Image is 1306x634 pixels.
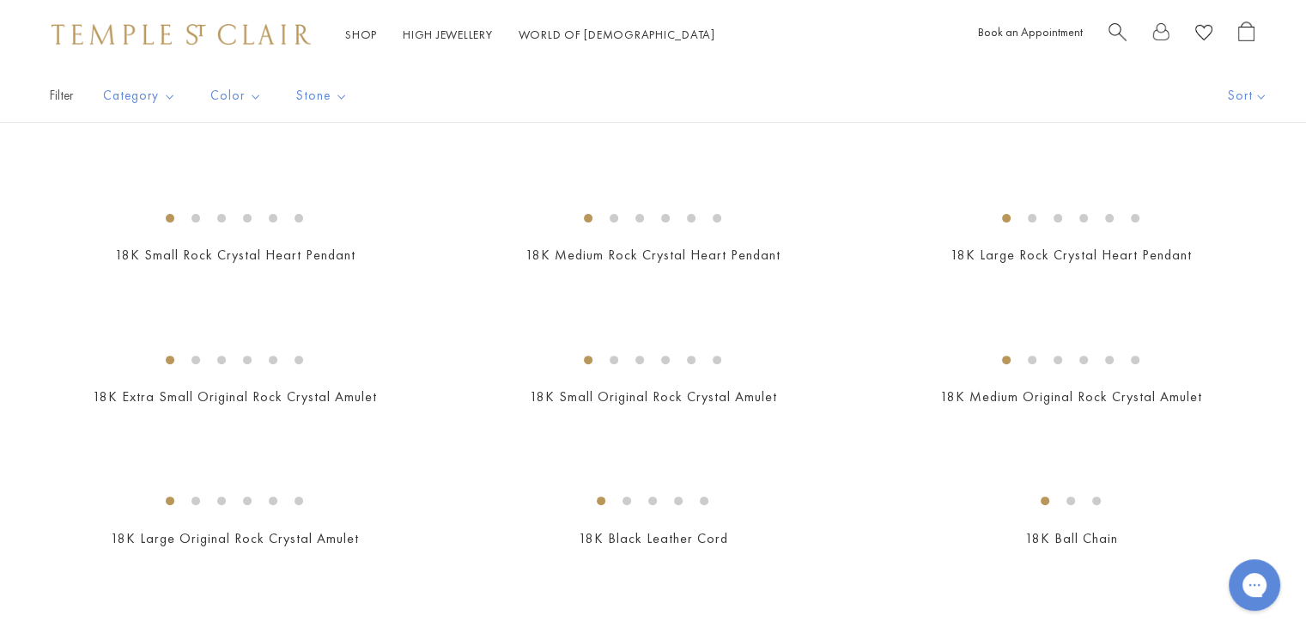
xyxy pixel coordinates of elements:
a: Book an Appointment [978,24,1083,40]
a: 18K Small Rock Crystal Heart Pendant [114,246,355,264]
a: High JewelleryHigh Jewellery [403,27,493,42]
iframe: Gorgias live chat messenger [1220,553,1289,617]
a: 18K Ball Chain [1024,529,1117,547]
img: Temple St. Clair [52,24,311,45]
a: 18K Black Leather Cord [578,529,727,547]
a: ShopShop [345,27,377,42]
span: Category [94,85,189,107]
button: Stone [283,76,361,115]
a: Search [1109,21,1127,48]
a: View Wishlist [1195,21,1212,48]
a: World of [DEMOGRAPHIC_DATA]World of [DEMOGRAPHIC_DATA] [519,27,715,42]
a: 18K Large Rock Crystal Heart Pendant [951,246,1192,264]
a: 18K Medium Original Rock Crystal Amulet [940,387,1202,405]
a: 18K Extra Small Original Rock Crystal Amulet [93,387,377,405]
span: Color [202,85,275,107]
a: 18K Large Original Rock Crystal Amulet [111,529,359,547]
span: Stone [288,85,361,107]
a: 18K Small Original Rock Crystal Amulet [529,387,776,405]
button: Show sort by [1189,70,1306,122]
a: Open Shopping Bag [1238,21,1254,48]
nav: Main navigation [345,24,715,46]
button: Category [90,76,189,115]
button: Color [197,76,275,115]
a: 18K Medium Rock Crystal Heart Pendant [525,246,781,264]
